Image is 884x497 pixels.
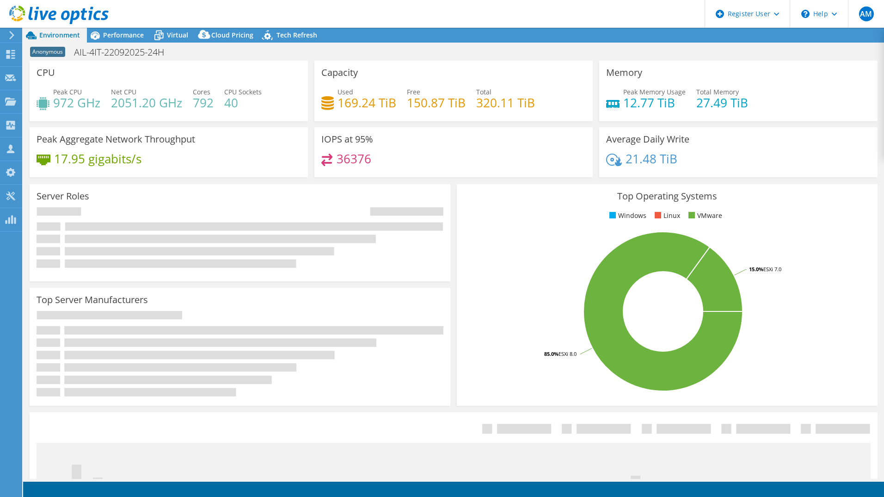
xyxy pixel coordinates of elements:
span: CPU Sockets [224,87,262,96]
span: Virtual [167,31,188,39]
span: Cloud Pricing [211,31,253,39]
span: Net CPU [111,87,136,96]
h3: CPU [37,68,55,78]
li: Windows [607,211,646,221]
h4: 972 GHz [53,98,100,108]
h4: 36376 [337,154,371,164]
h3: Capacity [321,68,358,78]
h4: 320.11 TiB [476,98,535,108]
span: Total [476,87,491,96]
span: Tech Refresh [276,31,317,39]
span: AM [859,6,874,21]
h4: 12.77 TiB [623,98,686,108]
li: Linux [652,211,680,221]
h4: 21.48 TiB [626,154,677,164]
span: Environment [39,31,80,39]
h3: IOPS at 95% [321,134,373,144]
span: Total Memory [696,87,739,96]
h3: Peak Aggregate Network Throughput [37,134,195,144]
h4: 150.87 TiB [407,98,466,108]
span: Cores [193,87,210,96]
h4: 2051.20 GHz [111,98,182,108]
h3: Average Daily Write [606,134,689,144]
tspan: 85.0% [544,350,559,357]
span: Used [338,87,353,96]
svg: \n [801,10,810,18]
tspan: ESXi 7.0 [763,266,781,273]
span: Performance [103,31,144,39]
h4: 27.49 TiB [696,98,748,108]
h4: 40 [224,98,262,108]
h4: 169.24 TiB [338,98,396,108]
h1: AIL-4IT-22092025-24H [70,47,178,57]
li: VMware [686,211,722,221]
h4: 792 [193,98,214,108]
h3: Server Roles [37,191,89,201]
span: Peak CPU [53,87,82,96]
tspan: ESXi 8.0 [559,350,577,357]
span: Anonymous [30,47,65,57]
h4: 17.95 gigabits/s [54,154,141,164]
tspan: 15.0% [749,266,763,273]
h3: Top Operating Systems [464,191,871,201]
span: Free [407,87,420,96]
h3: Top Server Manufacturers [37,295,148,305]
h3: Memory [606,68,642,78]
span: Peak Memory Usage [623,87,686,96]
